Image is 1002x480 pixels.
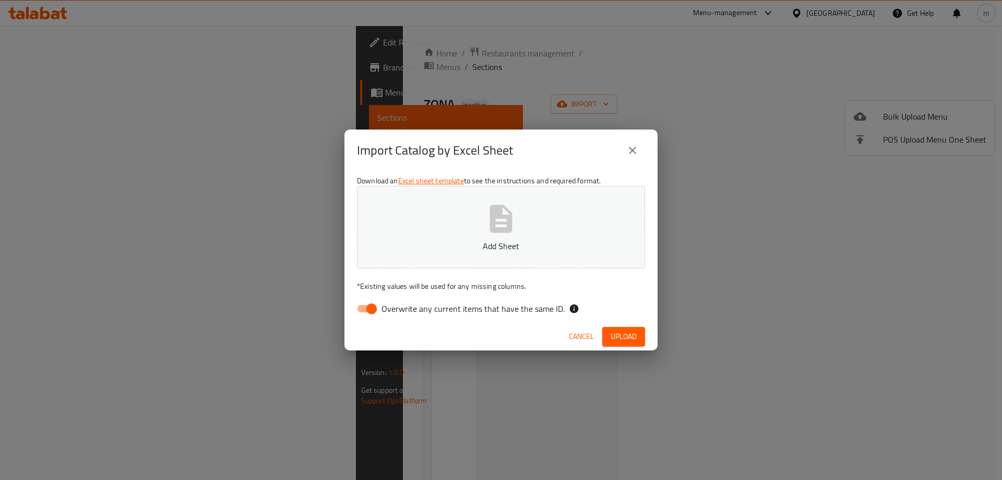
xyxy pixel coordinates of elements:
a: Excel sheet template [398,174,464,188]
span: Overwrite any current items that have the same ID. [381,302,565,315]
button: Upload [602,327,645,346]
button: close [620,138,645,163]
span: Cancel [569,330,594,343]
button: Add Sheet [357,186,645,268]
p: Existing values will be used for any missing columns. [357,281,645,291]
svg: If the overwrite option isn't selected, then the items that match an existing ID will be ignored ... [569,303,579,314]
span: Upload [611,330,637,343]
h2: Import Catalog by Excel Sheet [357,142,513,159]
button: Cancel [565,327,598,346]
p: Add Sheet [373,240,629,252]
div: Download an to see the instructions and required format. [344,171,658,323]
